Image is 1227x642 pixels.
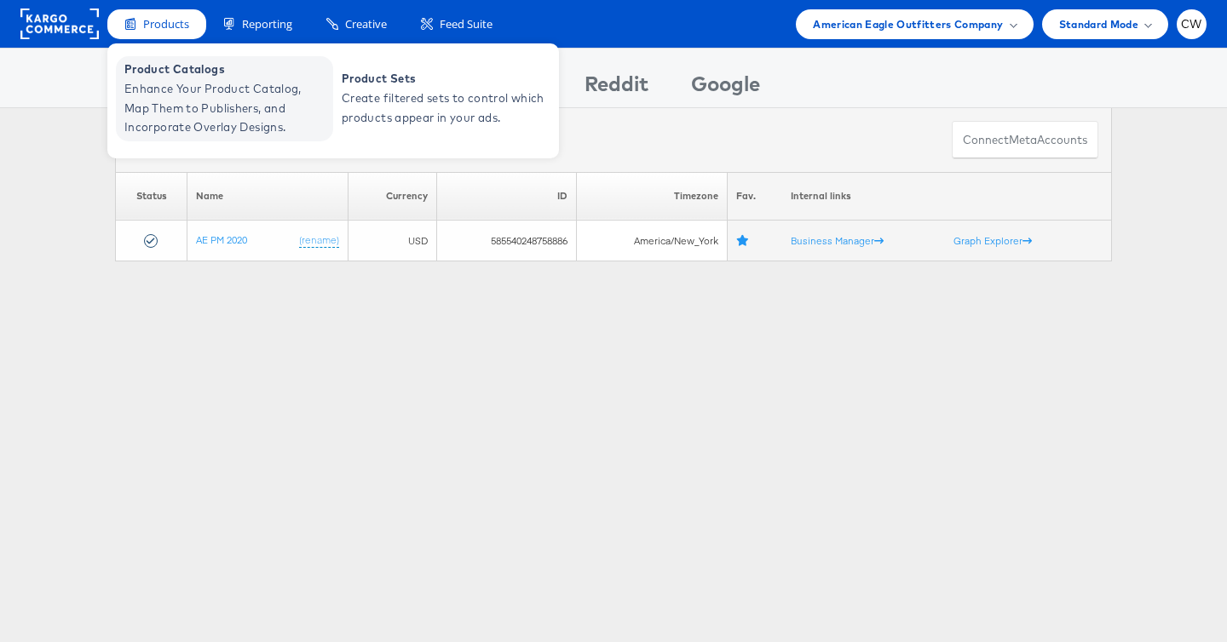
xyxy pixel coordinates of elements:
td: 585540248758886 [436,221,576,261]
span: American Eagle Outfitters Company [813,15,1003,33]
a: AE PM 2020 [196,233,247,246]
span: Reporting [242,16,292,32]
span: Standard Mode [1059,15,1138,33]
td: USD [349,221,436,261]
a: Business Manager [791,234,884,247]
a: Graph Explorer [953,234,1032,247]
a: Product Catalogs Enhance Your Product Catalog, Map Them to Publishers, and Incorporate Overlay De... [116,56,333,141]
span: Product Catalogs [124,60,329,79]
th: Status [116,172,187,221]
a: Product Sets Create filtered sets to control which products appear in your ads. [333,56,550,141]
span: Product Sets [342,69,546,89]
th: ID [436,172,576,221]
span: Feed Suite [440,16,493,32]
a: (rename) [299,233,339,248]
th: Currency [349,172,436,221]
span: CW [1181,19,1202,30]
span: Enhance Your Product Catalog, Map Them to Publishers, and Incorporate Overlay Designs. [124,79,329,137]
td: America/New_York [576,221,727,261]
th: Timezone [576,172,727,221]
span: Creative [345,16,387,32]
th: Name [187,172,349,221]
span: meta [1009,132,1037,148]
span: Create filtered sets to control which products appear in your ads. [342,89,546,128]
span: Products [143,16,189,32]
div: Google [691,69,760,107]
button: ConnectmetaAccounts [952,121,1098,159]
div: Reddit [585,69,648,107]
